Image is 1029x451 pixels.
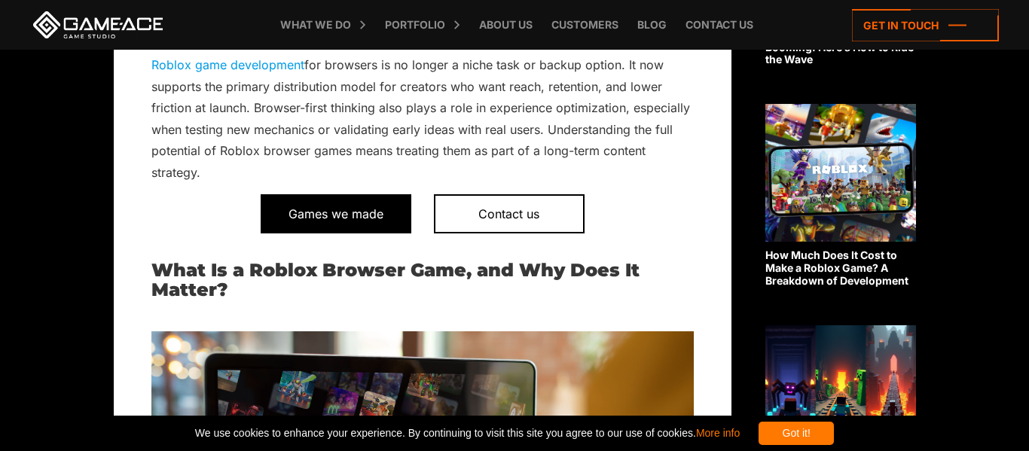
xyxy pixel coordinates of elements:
[195,422,740,445] span: We use cookies to enhance your experience. By continuing to visit this site you agree to our use ...
[852,9,999,41] a: Get in touch
[261,194,411,233] a: Games we made
[151,57,304,72] a: Roblox game development
[151,261,694,300] h2: What Is a Roblox Browser Game, and Why Does It Matter?
[765,104,916,242] img: Related
[759,422,834,445] div: Got it!
[765,104,916,287] a: How Much Does It Cost to Make a Roblox Game? A Breakdown of Development
[434,194,585,233] a: Contact us
[151,54,694,183] p: for browsers is no longer a niche task or backup option. It now supports the primary distribution...
[696,427,740,439] a: More info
